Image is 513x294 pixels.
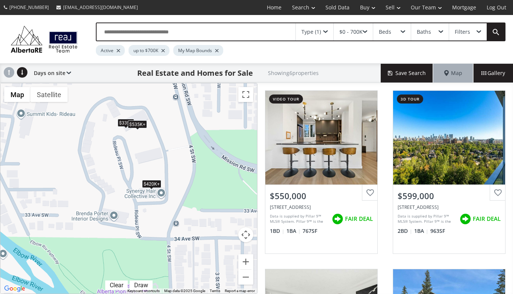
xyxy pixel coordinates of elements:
img: Google [2,284,27,294]
span: [PHONE_NUMBER] [9,4,49,10]
div: Days on site [30,64,71,82]
div: Draw [132,282,150,289]
span: 1 BA [414,227,428,235]
a: Terms [210,289,220,293]
div: Map [433,64,473,82]
img: Logo [8,24,81,54]
span: Map data ©2025 Google [164,289,205,293]
button: Map camera controls [238,227,253,242]
span: [EMAIL_ADDRESS][DOMAIN_NAME] [63,4,138,10]
div: Filters [455,29,470,34]
span: 1 BD [270,227,284,235]
div: Click to draw. [130,282,153,289]
button: Toggle fullscreen view [238,87,253,102]
span: 1 BA [286,227,301,235]
div: 3204 Rideau Place SW #401, Calgary, AB T2S1Z2 [270,204,373,210]
h1: Real Estate and Homes for Sale [137,68,253,78]
div: $550,000 [270,190,373,202]
div: Data is supplied by Pillar 9™ MLS® System. Pillar 9™ is the owner of the copyright in its MLS® Sy... [398,213,456,225]
img: rating icon [330,211,345,226]
div: $420K+ [142,180,161,187]
a: Open this area in Google Maps (opens a new window) [2,284,27,294]
button: Show street map [4,87,30,102]
div: Baths [417,29,431,34]
div: My Map Bounds [173,45,223,56]
h2: Showing 6 properties [268,70,319,76]
button: Save Search [381,64,433,82]
a: video tour$550,000[STREET_ADDRESS]Data is supplied by Pillar 9™ MLS® System. Pillar 9™ is the own... [257,83,385,261]
div: Clear [108,282,125,289]
a: [EMAIL_ADDRESS][DOMAIN_NAME] [53,0,142,14]
button: Show satellite imagery [30,87,68,102]
span: 2 BD [398,227,412,235]
div: $535K+ [128,120,147,128]
div: Active [96,45,125,56]
div: up to $700K [129,45,169,56]
div: Data is supplied by Pillar 9™ MLS® System. Pillar 9™ is the owner of the copyright in its MLS® Sy... [270,213,328,225]
span: 767 SF [303,227,317,235]
button: Zoom out [238,270,253,285]
div: Type (1) [301,29,321,34]
img: rating icon [458,211,473,226]
button: Zoom in [238,254,253,269]
a: Report a map error [225,289,255,293]
a: 3d tour$599,000[STREET_ADDRESS]Data is supplied by Pillar 9™ MLS® System. Pillar 9™ is the owner ... [385,83,513,261]
div: $599,000 [398,190,501,202]
span: Gallery [481,69,505,77]
div: Beds [379,29,391,34]
div: $335K [118,118,134,126]
span: 963 SF [430,227,445,235]
span: FAIR DEAL [473,215,501,223]
span: Map [444,69,462,77]
div: $0 - 700K [339,29,363,34]
button: Keyboard shortcuts [127,288,160,294]
div: Click to clear. [105,282,128,289]
span: FAIR DEAL [345,215,373,223]
div: Gallery [473,64,513,82]
div: 3204 Rideau Place SW #708, Calgary, AB T2S 1Z2 [398,204,501,210]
